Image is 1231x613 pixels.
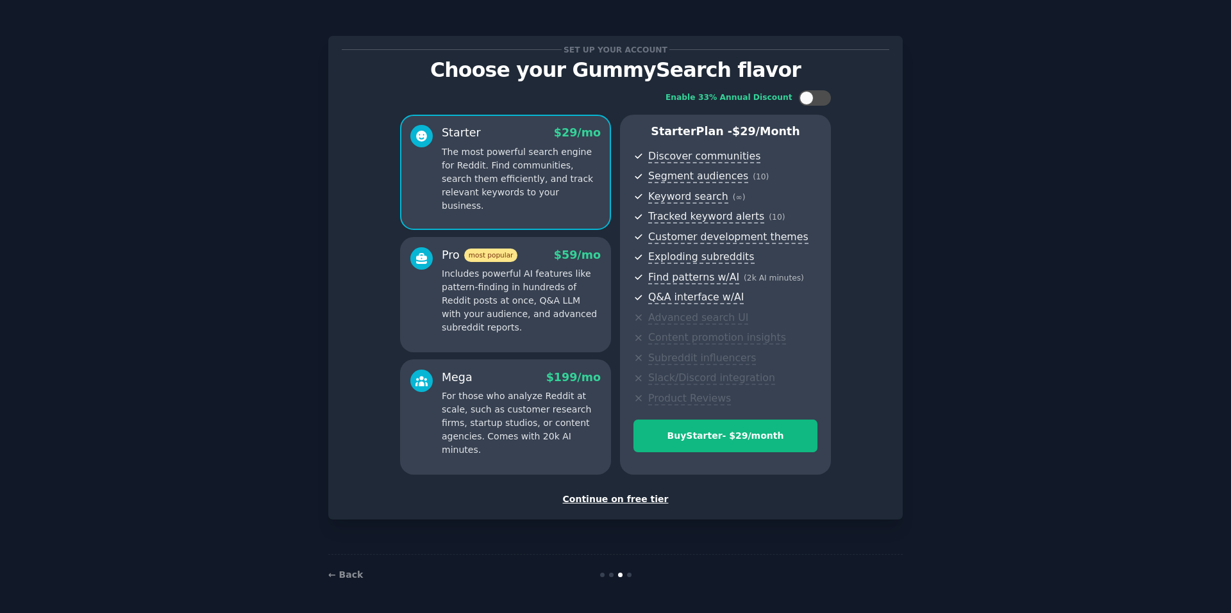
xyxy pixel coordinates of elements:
[442,370,473,386] div: Mega
[733,193,746,202] span: ( ∞ )
[648,170,748,183] span: Segment audiences
[648,210,764,224] span: Tracked keyword alerts
[732,125,800,138] span: $ 29 /month
[648,291,744,304] span: Q&A interface w/AI
[648,271,739,284] span: Find patterns w/AI
[633,124,817,140] p: Starter Plan -
[648,372,775,385] span: Slack/Discord integration
[648,352,756,365] span: Subreddit influencers
[633,420,817,452] button: BuyStarter- $29/month
[634,429,817,443] div: Buy Starter - $ 29 /month
[648,150,760,163] span: Discover communities
[442,267,601,334] p: Includes powerful AI features like pattern-finding in hundreds of Reddit posts at once, Q&A LLM w...
[442,247,517,263] div: Pro
[554,249,601,261] span: $ 59 /mo
[648,311,748,325] span: Advanced search UI
[666,92,792,104] div: Enable 33% Annual Discount
[648,392,731,405] span: Product Reviews
[648,231,808,244] span: Customer development themes
[342,493,889,506] div: Continue on free tier
[328,569,363,580] a: ← Back
[648,331,786,345] span: Content promotion insights
[648,190,728,204] span: Keyword search
[648,250,754,264] span: Exploding subreddits
[342,59,889,81] p: Choose your GummySearch flavor
[442,125,481,141] div: Starter
[442,145,601,213] p: The most powerful search engine for Reddit. Find communities, search them efficiently, and track ...
[546,371,601,384] span: $ 199 /mo
[464,249,518,262] span: most popular
[753,172,769,181] span: ( 10 )
[562,43,670,56] span: Set up your account
[442,389,601,457] p: For those who analyze Reddit at scale, such as customer research firms, startup studios, or conte...
[554,126,601,139] span: $ 29 /mo
[769,213,785,222] span: ( 10 )
[744,274,804,282] span: ( 2k AI minutes )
